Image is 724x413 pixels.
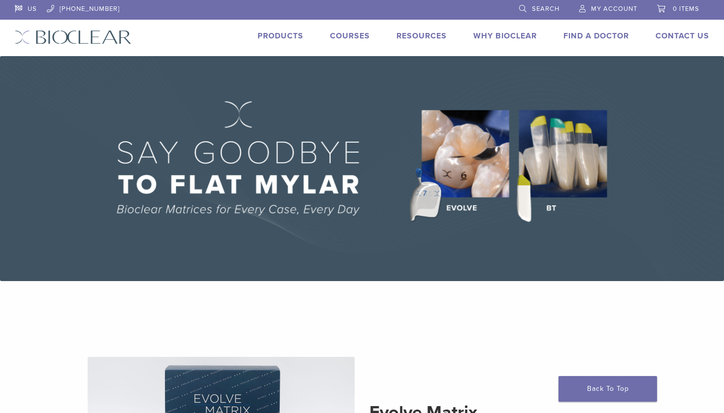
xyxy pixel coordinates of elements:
[396,31,447,41] a: Resources
[559,376,657,402] a: Back To Top
[591,5,637,13] span: My Account
[330,31,370,41] a: Courses
[563,31,629,41] a: Find A Doctor
[673,5,699,13] span: 0 items
[656,31,709,41] a: Contact Us
[532,5,559,13] span: Search
[473,31,537,41] a: Why Bioclear
[258,31,303,41] a: Products
[15,30,132,44] img: Bioclear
